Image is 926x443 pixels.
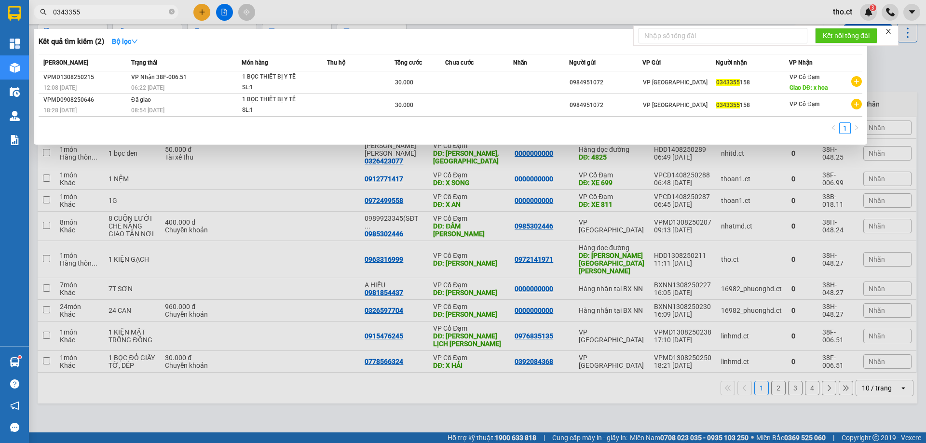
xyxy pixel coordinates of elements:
span: Trạng thái [131,59,157,66]
div: SL: 1 [242,82,314,93]
span: Chưa cước [445,59,474,66]
span: right [854,125,859,131]
span: Người nhận [716,59,747,66]
span: VP [GEOGRAPHIC_DATA] [643,79,708,86]
div: 1 BỌC THIẾT BỊ Y TẾ [242,94,314,105]
img: warehouse-icon [10,87,20,97]
div: 158 [716,78,789,88]
input: Tìm tên, số ĐT hoặc mã đơn [53,7,167,17]
span: notification [10,401,19,410]
span: question-circle [10,379,19,389]
li: Next Page [851,122,862,134]
span: Người gửi [569,59,596,66]
img: solution-icon [10,135,20,145]
img: warehouse-icon [10,63,20,73]
span: Thu hộ [327,59,345,66]
div: VPMD1308250215 [43,72,128,82]
button: right [851,122,862,134]
span: search [40,9,47,15]
span: VP Cổ Đạm [790,74,819,81]
button: Bộ lọcdown [104,34,146,49]
span: message [10,423,19,432]
span: plus-circle [851,99,862,109]
img: logo-vxr [8,6,21,21]
span: close-circle [169,8,175,17]
span: left [831,125,836,131]
div: VPMD0908250646 [43,95,128,105]
span: close-circle [169,9,175,14]
span: close [885,28,892,35]
button: Kết nối tổng đài [815,28,877,43]
span: Món hàng [242,59,268,66]
div: 0984951072 [570,78,642,88]
span: Tổng cước [395,59,422,66]
div: SL: 1 [242,105,314,116]
input: Nhập số tổng đài [639,28,807,43]
span: 06:22 [DATE] [131,84,164,91]
span: VP [GEOGRAPHIC_DATA] [643,102,708,108]
span: [PERSON_NAME] [43,59,88,66]
a: 1 [840,123,850,134]
span: 30.000 [395,79,413,86]
span: VP Nhận [789,59,813,66]
img: warehouse-icon [10,357,20,367]
div: 1 BỌC THIẾT BỊ Y TẾ [242,72,314,82]
span: 08:54 [DATE] [131,107,164,114]
div: 158 [716,100,789,110]
span: 0343355 [716,79,740,86]
span: Đã giao [131,96,151,103]
span: down [131,38,138,45]
span: VP Cổ Đạm [790,101,819,107]
span: VP Gửi [642,59,661,66]
sup: 1 [18,356,21,359]
span: Giao DĐ: x hoa [790,84,828,91]
span: Kết nối tổng đài [823,30,870,41]
li: Previous Page [828,122,839,134]
span: Nhãn [513,59,527,66]
span: plus-circle [851,76,862,87]
span: 30.000 [395,102,413,108]
span: 0343355 [716,102,740,108]
img: warehouse-icon [10,111,20,121]
span: 18:28 [DATE] [43,107,77,114]
h3: Kết quả tìm kiếm ( 2 ) [39,37,104,47]
img: dashboard-icon [10,39,20,49]
span: 12:08 [DATE] [43,84,77,91]
strong: Bộ lọc [112,38,138,45]
span: VP Nhận 38F-006.51 [131,74,187,81]
div: 0984951072 [570,100,642,110]
button: left [828,122,839,134]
